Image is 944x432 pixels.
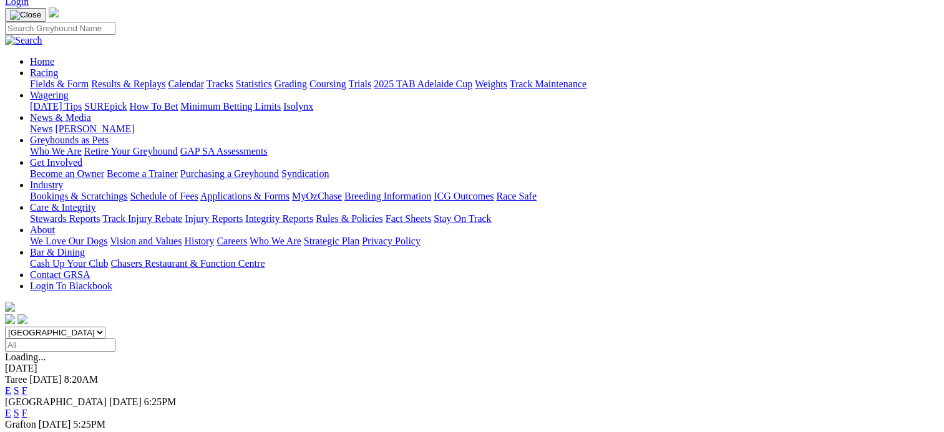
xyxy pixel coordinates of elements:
[14,385,19,396] a: S
[434,191,494,201] a: ICG Outcomes
[217,236,247,246] a: Careers
[30,67,58,78] a: Racing
[84,146,178,156] a: Retire Your Greyhound
[14,408,19,418] a: S
[30,146,82,156] a: Who We Are
[245,213,313,224] a: Integrity Reports
[30,213,939,224] div: Care & Integrity
[130,101,178,112] a: How To Bet
[30,168,104,179] a: Become an Owner
[30,56,54,67] a: Home
[130,191,198,201] a: Schedule of Fees
[30,180,63,190] a: Industry
[55,123,134,134] a: [PERSON_NAME]
[5,374,27,385] span: Taree
[30,269,90,280] a: Contact GRSA
[30,236,939,247] div: About
[30,135,109,145] a: Greyhounds as Pets
[39,419,71,430] span: [DATE]
[281,168,329,179] a: Syndication
[5,338,115,352] input: Select date
[29,374,62,385] span: [DATE]
[107,168,178,179] a: Become a Trainer
[30,224,55,235] a: About
[283,101,313,112] a: Isolynx
[185,213,243,224] a: Injury Reports
[30,202,96,213] a: Care & Integrity
[30,123,52,134] a: News
[30,191,127,201] a: Bookings & Scratchings
[30,112,91,123] a: News & Media
[496,191,536,201] a: Race Safe
[5,419,36,430] span: Grafton
[30,213,100,224] a: Stewards Reports
[5,302,15,312] img: logo-grsa-white.png
[316,213,383,224] a: Rules & Policies
[386,213,431,224] a: Fact Sheets
[304,236,359,246] a: Strategic Plan
[5,385,11,396] a: E
[30,146,939,157] div: Greyhounds as Pets
[30,79,89,89] a: Fields & Form
[10,10,41,20] img: Close
[180,168,279,179] a: Purchasing a Greyhound
[292,191,342,201] a: MyOzChase
[110,258,265,269] a: Chasers Restaurant & Function Centre
[309,79,346,89] a: Coursing
[30,281,112,291] a: Login To Blackbook
[180,146,268,156] a: GAP SA Assessments
[49,7,59,17] img: logo-grsa-white.png
[30,258,939,269] div: Bar & Dining
[30,79,939,90] div: Racing
[84,101,127,112] a: SUREpick
[30,236,107,246] a: We Love Our Dogs
[30,101,939,112] div: Wagering
[348,79,371,89] a: Trials
[434,213,491,224] a: Stay On Track
[109,396,142,407] span: [DATE]
[5,408,11,418] a: E
[5,352,46,362] span: Loading...
[5,22,115,35] input: Search
[73,419,105,430] span: 5:25PM
[30,101,82,112] a: [DATE] Tips
[30,123,939,135] div: News & Media
[207,79,233,89] a: Tracks
[250,236,301,246] a: Who We Are
[30,157,82,168] a: Get Involved
[5,8,46,22] button: Toggle navigation
[22,385,27,396] a: F
[5,314,15,324] img: facebook.svg
[91,79,165,89] a: Results & Replays
[475,79,507,89] a: Weights
[374,79,472,89] a: 2025 TAB Adelaide Cup
[168,79,204,89] a: Calendar
[275,79,307,89] a: Grading
[344,191,431,201] a: Breeding Information
[5,396,107,407] span: [GEOGRAPHIC_DATA]
[30,247,85,257] a: Bar & Dining
[30,168,939,180] div: Get Involved
[110,236,182,246] a: Vision and Values
[22,408,27,418] a: F
[17,314,27,324] img: twitter.svg
[30,90,69,100] a: Wagering
[102,213,182,224] a: Track Injury Rebate
[30,258,108,269] a: Cash Up Your Club
[144,396,177,407] span: 6:25PM
[30,191,939,202] div: Industry
[510,79,586,89] a: Track Maintenance
[200,191,290,201] a: Applications & Forms
[5,35,42,46] img: Search
[64,374,98,385] span: 8:20AM
[5,363,939,374] div: [DATE]
[362,236,421,246] a: Privacy Policy
[236,79,272,89] a: Statistics
[184,236,214,246] a: History
[180,101,281,112] a: Minimum Betting Limits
